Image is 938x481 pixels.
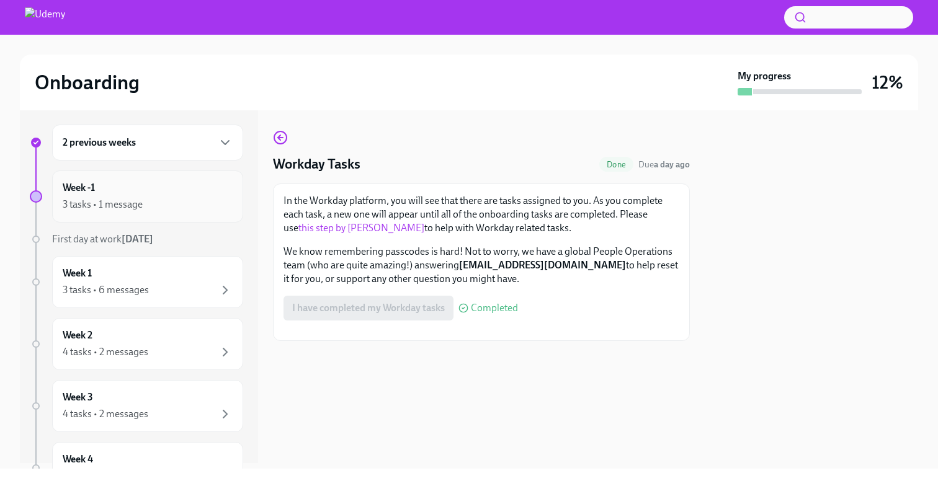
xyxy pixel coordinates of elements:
a: this step by [PERSON_NAME] [298,222,424,234]
h6: Week 1 [63,267,92,280]
strong: a day ago [654,159,690,170]
a: Week 34 tasks • 2 messages [30,380,243,432]
h4: Workday Tasks [273,155,360,174]
span: Done [599,160,633,169]
a: Week 13 tasks • 6 messages [30,256,243,308]
div: 2 previous weeks [52,125,243,161]
strong: My progress [738,69,791,83]
h6: 2 previous weeks [63,136,136,149]
div: 3 tasks • 1 message [63,198,143,211]
strong: [EMAIL_ADDRESS][DOMAIN_NAME] [459,259,626,271]
span: First day at work [52,233,153,245]
a: Week -13 tasks • 1 message [30,170,243,223]
div: 4 tasks • 2 messages [63,407,148,421]
h6: Week 3 [63,391,93,404]
strong: [DATE] [122,233,153,245]
p: In the Workday platform, you will see that there are tasks assigned to you. As you complete each ... [284,194,679,235]
a: Week 24 tasks • 2 messages [30,318,243,370]
div: 3 tasks • 6 messages [63,283,149,297]
div: 4 tasks • 2 messages [63,345,148,359]
h6: Week -1 [63,181,95,195]
a: First day at work[DATE] [30,232,243,246]
p: We know remembering passcodes is hard! Not to worry, we have a global People Operations team (who... [284,245,679,286]
h3: 12% [872,71,903,94]
img: Udemy [25,7,65,27]
h6: Week 4 [63,452,93,466]
h2: Onboarding [35,70,140,95]
span: Due [638,159,690,170]
h6: Week 2 [63,329,92,342]
span: September 1st, 2025 10:00 [638,159,690,170]
span: Completed [471,303,518,313]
